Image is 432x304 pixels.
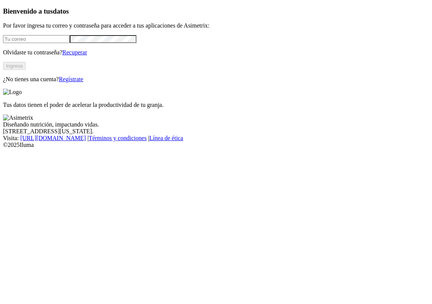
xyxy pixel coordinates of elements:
[3,7,429,15] h3: Bienvenido a tus
[3,128,429,135] div: [STREET_ADDRESS][US_STATE].
[3,49,429,56] p: Olvidaste tu contraseña?
[62,49,87,56] a: Recuperar
[3,62,26,70] button: Ingresa
[149,135,183,141] a: Línea de ética
[53,7,69,15] span: datos
[3,22,429,29] p: Por favor ingresa tu correo y contraseña para acceder a tus aplicaciones de Asimetrix:
[20,135,86,141] a: [URL][DOMAIN_NAME]
[3,114,33,121] img: Asimetrix
[3,76,429,83] p: ¿No tienes una cuenta?
[3,35,70,43] input: Tu correo
[3,142,429,148] div: © 2025 Iluma
[3,102,429,108] p: Tus datos tienen el poder de acelerar la productividad de tu granja.
[59,76,83,82] a: Regístrate
[3,121,429,128] div: Diseñando nutrición, impactando vidas.
[3,89,22,96] img: Logo
[3,135,429,142] div: Visita : | |
[89,135,147,141] a: Términos y condiciones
